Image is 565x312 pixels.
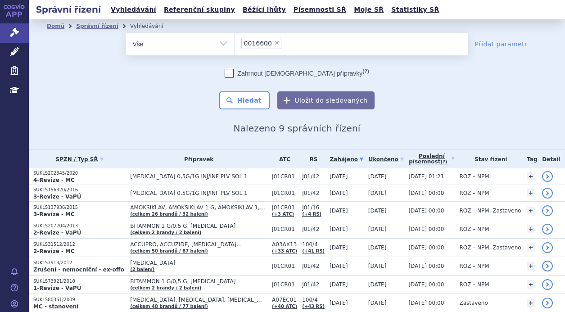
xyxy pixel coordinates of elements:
strong: 2-Revize - MC [33,248,75,254]
span: J01/42 [302,190,325,196]
span: J01/16 [302,204,325,211]
strong: 4-Revize - MC [33,177,75,183]
span: [DATE] 00:00 [408,244,444,251]
span: [DATE] [368,226,387,232]
p: SUKLS73921/2010 [33,278,126,285]
p: SUKLS156320/2016 [33,187,126,193]
a: detail [542,224,553,235]
a: detail [542,171,553,182]
abbr: (?) [362,68,369,74]
a: detail [542,205,553,216]
span: BITAMMON 1 G/0,5 G, [MEDICAL_DATA] [130,278,265,285]
p: SUKLS7913/2012 [33,260,126,266]
span: 0016600 [244,40,272,46]
span: [DATE] 00:00 [408,226,444,232]
a: + [527,299,535,307]
a: (+33 ATC) [272,249,297,253]
span: [DATE] [368,300,387,306]
span: ROZ – NPM [459,226,489,232]
span: [DATE] [330,208,348,214]
a: (+43 RS) [302,304,325,309]
a: Moje SŘ [351,4,386,16]
a: + [527,225,535,233]
span: [DATE] [368,173,387,180]
a: (2 balení) [130,267,154,272]
a: detail [542,261,553,271]
abbr: (?) [440,159,447,165]
a: (celkem 26 brandů / 32 balení) [130,212,208,217]
span: 100/4 [302,241,325,248]
span: [DATE] 00:00 [408,208,444,214]
span: J01CR01 [272,263,298,269]
strong: Zrušení - nemocniční - ex-offo [33,267,124,273]
span: [MEDICAL_DATA] 0,5G/1G INJ/INF PLV SOL 1 [130,173,265,180]
span: A07EC01 [272,297,298,303]
span: AMOKSIKLAV, AMOKSIKLAV 1 G, AMOKSIKLAV 1,2 G… [130,204,265,211]
span: Zastaveno [459,300,488,306]
p: SUKLS202345/2020 [33,170,126,176]
span: ROZ – NPM, Zastaveno [459,244,521,251]
a: Poslednípísemnost(?) [408,150,455,168]
span: [DATE] 00:00 [408,263,444,269]
a: (+3 ATC) [272,212,294,217]
span: [DATE] [368,190,387,196]
span: ROZ – NPM [459,263,489,269]
a: (celkem 2 brandy / 2 balení) [130,230,201,235]
a: Správní řízení [76,23,118,29]
a: Statistiky SŘ [389,4,442,16]
span: [MEDICAL_DATA], [MEDICAL_DATA], [MEDICAL_DATA]… [130,297,265,303]
span: J01/42 [302,281,325,288]
th: RS [298,150,325,168]
span: A03AX13 [272,241,298,248]
a: + [527,189,535,197]
span: Nalezeno 9 správních řízení [233,123,360,134]
li: Vyhledávání [130,19,175,33]
span: [DATE] [368,281,387,288]
a: detail [542,242,553,253]
p: SUKLS31512/2012 [33,241,126,248]
a: + [527,262,535,270]
a: (celkem 50 brandů / 87 balení) [130,249,208,253]
span: [DATE] [330,173,348,180]
strong: 2-Revize - VaPÚ [33,230,81,236]
th: Detail [538,150,565,168]
span: [DATE] 00:00 [408,300,444,306]
p: SUKLS207704/2013 [33,223,126,229]
span: ROZ – NPM, Zastaveno [459,208,521,214]
span: J01CR01 [272,281,298,288]
a: (+41 RS) [302,249,325,253]
span: [DATE] [330,281,348,288]
p: SUKLS80351/2009 [33,297,126,303]
span: J01/42 [302,263,325,269]
span: ROZ – NPM [459,281,489,288]
th: Tag [522,150,538,168]
a: Přidat parametr [475,40,528,49]
span: J01CR01 [272,190,298,196]
th: Stav řízení [455,150,522,168]
h2: Správní řízení [29,3,108,16]
input: 0016600 [284,37,289,49]
a: detail [542,188,553,199]
a: detail [542,298,553,308]
a: SPZN / Typ SŘ [33,153,126,166]
span: J01CR01 [272,226,298,232]
a: Ukončeno [368,153,404,166]
span: [DATE] [368,244,387,251]
a: detail [542,279,553,290]
a: (+4 RS) [302,212,321,217]
span: BITAMMON 1 G/0,5 G, [MEDICAL_DATA] [130,223,265,229]
a: + [527,172,535,181]
span: [DATE] [330,244,348,251]
a: (celkem 2 brandy / 2 balení) [130,285,201,290]
a: Domů [47,23,64,29]
strong: 1-Revize - VaPÚ [33,285,81,291]
span: [DATE] [368,263,387,269]
button: Hledat [219,91,270,109]
strong: MC - stanovení [33,303,78,310]
a: + [527,244,535,252]
span: J01CR01 [272,204,298,211]
th: Přípravek [126,150,267,168]
span: [DATE] [330,190,348,196]
span: [MEDICAL_DATA] [130,260,265,266]
span: [DATE] [330,300,348,306]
